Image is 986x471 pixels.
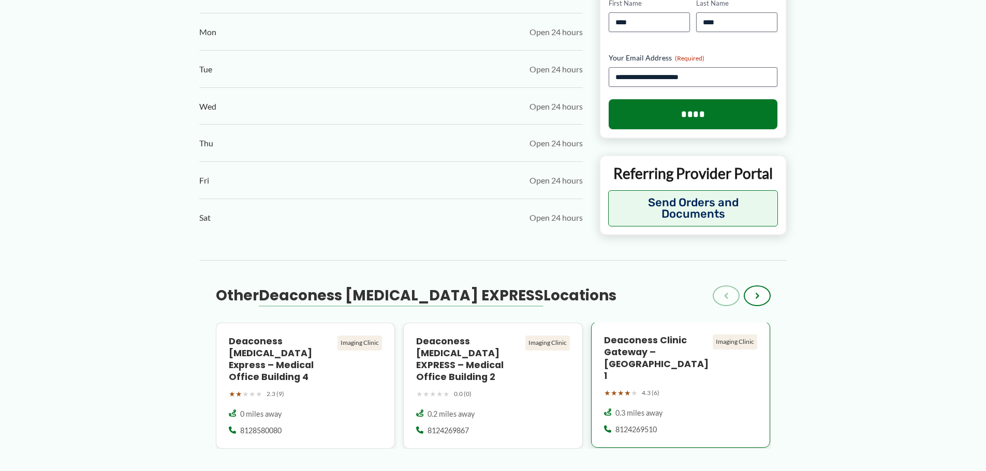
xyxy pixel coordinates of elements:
button: Send Orders and Documents [608,190,778,226]
span: Tue [199,62,212,77]
span: ★ [430,387,436,401]
button: › [744,285,771,306]
span: Sat [199,210,211,225]
span: Open 24 hours [529,24,583,40]
span: 0.0 (0) [454,388,472,400]
span: Open 24 hours [529,62,583,77]
span: › [755,290,759,302]
span: ★ [611,386,617,400]
span: Open 24 hours [529,99,583,114]
div: Imaging Clinic [337,336,382,350]
span: Deaconess [MEDICAL_DATA] EXPRESS [259,285,543,306]
span: ★ [604,386,611,400]
span: 2.3 (9) [267,388,284,400]
span: ★ [236,387,242,401]
label: Your Email Address [609,53,778,63]
span: ★ [249,387,256,401]
h4: Deaconess Clinic Gateway – [GEOGRAPHIC_DATA] 1 [604,335,709,382]
span: 8124269510 [615,424,657,435]
span: ‹ [724,290,728,302]
span: ★ [624,386,631,400]
div: Imaging Clinic [713,335,757,349]
span: ★ [617,386,624,400]
span: ★ [229,387,236,401]
span: Mon [199,24,216,40]
h4: Deaconess [MEDICAL_DATA] EXPRESS – Medical Office Building 2 [416,336,521,383]
span: (Required) [675,54,704,62]
span: Open 24 hours [529,135,583,151]
span: ★ [416,387,423,401]
span: 0 miles away [240,409,282,419]
button: ‹ [713,285,740,306]
span: ★ [242,387,249,401]
span: 4.3 (6) [642,387,659,399]
span: 8128580080 [240,426,282,436]
h4: Deaconess [MEDICAL_DATA] Express – Medical Office Building 4 [229,336,334,383]
span: ★ [256,387,262,401]
span: 8124269867 [428,426,469,436]
h3: Other Locations [216,286,616,305]
a: Deaconess Clinic Gateway – [GEOGRAPHIC_DATA] 1 Imaging Clinic ★★★★★ 4.3 (6) 0.3 miles away 812426... [591,323,771,449]
span: ★ [443,387,450,401]
span: Thu [199,135,213,151]
span: 0.3 miles away [615,408,663,418]
span: Fri [199,173,209,188]
span: Wed [199,99,216,114]
p: Referring Provider Portal [608,164,778,183]
span: Open 24 hours [529,173,583,188]
span: ★ [423,387,430,401]
div: Imaging Clinic [525,336,570,350]
span: ★ [436,387,443,401]
span: ★ [631,386,638,400]
a: Deaconess [MEDICAL_DATA] Express – Medical Office Building 4 Imaging Clinic ★★★★★ 2.3 (9) 0 miles... [216,323,395,449]
span: 0.2 miles away [428,409,475,419]
a: Deaconess [MEDICAL_DATA] EXPRESS – Medical Office Building 2 Imaging Clinic ★★★★★ 0.0 (0) 0.2 mil... [403,323,583,449]
span: Open 24 hours [529,210,583,225]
